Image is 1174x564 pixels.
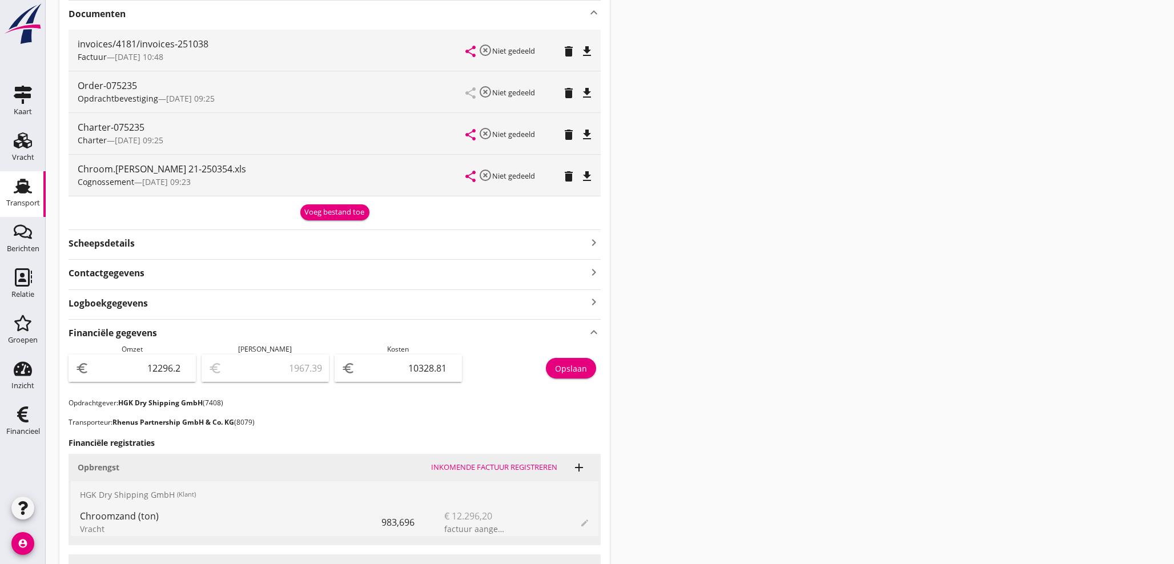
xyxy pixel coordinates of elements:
strong: Financiële gegevens [69,327,157,340]
div: — [78,176,466,188]
button: Opslaan [546,358,596,378]
span: [DATE] 09:25 [115,135,163,146]
div: — [78,92,466,104]
small: Niet gedeeld [492,46,535,56]
span: Omzet [122,344,143,354]
div: Vracht [80,523,381,535]
strong: Logboekgegevens [69,297,148,310]
div: Order-075235 [78,79,466,92]
i: file_download [580,86,594,100]
div: — [78,51,466,63]
i: highlight_off [479,168,492,182]
div: Charter-075235 [78,120,466,134]
i: keyboard_arrow_up [587,6,601,19]
span: Factuur [78,51,107,62]
div: HGK Dry Shipping GmbH [71,481,598,509]
button: Inkomende factuur registreren [427,460,562,476]
span: [DATE] 09:25 [166,93,215,104]
div: Transport [6,199,40,207]
i: add [572,461,586,474]
div: 983,696 [381,509,444,536]
strong: Scheepsdetails [69,237,135,250]
i: delete [562,45,576,58]
div: factuur aangemaakt [444,523,507,535]
div: Kaart [14,108,32,115]
i: account_circle [11,532,34,555]
i: highlight_off [479,127,492,140]
i: share [464,128,477,142]
div: Inkomende factuur registreren [431,462,557,473]
i: share [464,45,477,58]
input: 0,00 [357,359,455,377]
i: delete [562,86,576,100]
small: (Klant) [177,490,196,499]
div: Inzicht [11,382,34,389]
span: Charter [78,135,107,146]
small: Niet gedeeld [492,129,535,139]
i: euro [75,361,89,375]
small: Niet gedeeld [492,171,535,181]
span: Cognossement [78,176,134,187]
input: 0,00 [91,359,189,377]
strong: HGK Dry Shipping GmbH [118,398,203,408]
div: Chroomzand (ton) [80,509,381,523]
i: delete [562,128,576,142]
strong: Opbrengst [78,462,119,473]
div: Relatie [11,291,34,298]
small: Niet gedeeld [492,87,535,98]
div: — [78,134,466,146]
h3: Financiële registraties [69,437,601,449]
strong: Contactgegevens [69,267,144,280]
div: Vracht [12,154,34,161]
div: Opslaan [555,362,587,374]
i: file_download [580,170,594,183]
i: keyboard_arrow_right [587,295,601,310]
div: invoices/4181/invoices-251038 [78,37,466,51]
i: highlight_off [479,85,492,99]
div: Berichten [7,245,39,252]
div: Voeg bestand toe [305,207,365,218]
strong: Rhenus Partnership GmbH & Co. KG [112,417,234,427]
i: highlight_off [479,43,492,57]
button: Voeg bestand toe [300,204,369,220]
div: Chroom.[PERSON_NAME] 21-250354.xls [78,162,466,176]
span: Opdrachtbevestiging [78,93,158,104]
i: keyboard_arrow_up [587,324,601,340]
i: keyboard_arrow_right [587,264,601,280]
div: Financieel [6,428,40,435]
i: file_download [580,45,594,58]
div: Groepen [8,336,38,344]
i: euro [341,361,355,375]
span: [DATE] 10:48 [115,51,163,62]
span: Kosten [388,344,409,354]
p: Transporteur: (8079) [69,417,601,428]
span: [DATE] 09:23 [142,176,191,187]
i: share [464,170,477,183]
i: delete [562,170,576,183]
i: file_download [580,128,594,142]
p: Opdrachtgever: (7408) [69,398,601,408]
i: keyboard_arrow_right [587,235,601,250]
img: logo-small.a267ee39.svg [2,3,43,45]
strong: Documenten [69,7,587,21]
span: [PERSON_NAME] [239,344,292,354]
span: € 12.296,20 [444,509,492,523]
